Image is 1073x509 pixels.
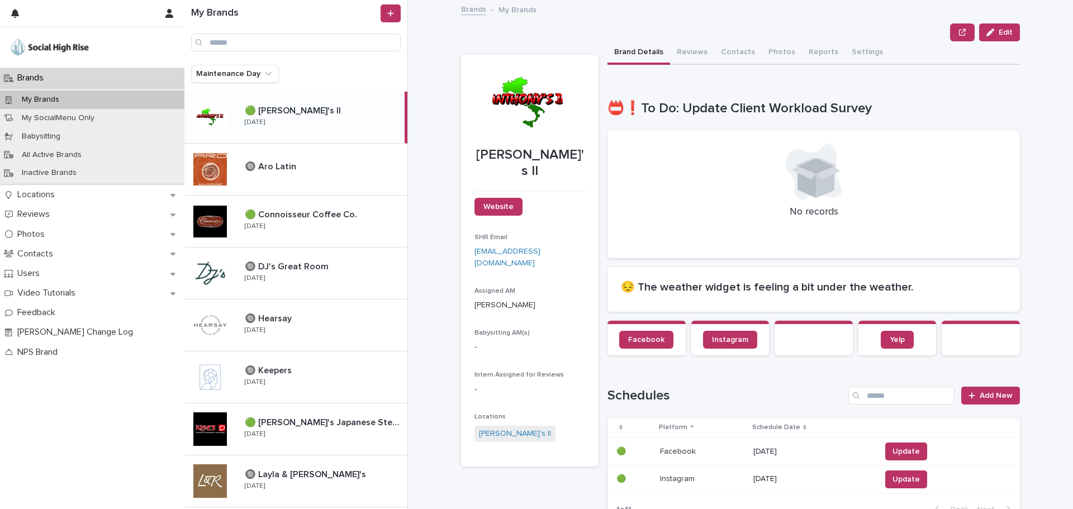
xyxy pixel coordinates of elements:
[245,259,331,272] p: 🔘 DJ's Great Room
[753,447,872,456] p: [DATE]
[13,307,64,318] p: Feedback
[13,189,64,200] p: Locations
[621,280,1006,294] h2: 😔 The weather widget is feeling a bit under the weather.
[184,144,407,196] a: 🔘 Aro Latin🔘 Aro Latin
[191,7,378,20] h1: My Brands
[802,41,845,65] button: Reports
[474,341,585,353] p: -
[999,28,1013,36] span: Edit
[13,229,54,240] p: Photos
[498,3,536,15] p: My Brands
[474,299,585,311] p: [PERSON_NAME]
[619,331,673,349] a: Facebook
[881,331,914,349] a: Yelp
[979,23,1020,41] button: Edit
[184,403,407,455] a: 🟢 [PERSON_NAME]'s Japanese Steak House and Sushi Bar🟢 [PERSON_NAME]'s Japanese Steak House and Su...
[659,421,687,434] p: Platform
[13,132,69,141] p: Babysitting
[474,384,585,396] div: -
[885,470,927,488] button: Update
[961,387,1020,405] a: Add New
[13,168,86,178] p: Inactive Brands
[621,206,1006,218] p: No records
[607,41,670,65] button: Brand Details
[660,472,697,484] p: Instagram
[13,209,59,220] p: Reviews
[245,311,294,324] p: 🔘 Hearsay
[245,103,343,116] p: 🟢 [PERSON_NAME]'s II
[245,118,265,126] p: [DATE]
[607,388,844,404] h1: Schedules
[616,472,628,484] p: 🟢
[9,36,91,59] img: o5DnuTxEQV6sW9jFYBBf
[752,421,800,434] p: Schedule Date
[845,41,890,65] button: Settings
[607,465,1020,493] tr: 🟢🟢 InstagramInstagram [DATE]Update
[245,222,265,230] p: [DATE]
[885,443,927,460] button: Update
[13,95,68,104] p: My Brands
[479,428,551,440] a: [PERSON_NAME]'s II
[714,41,762,65] button: Contacts
[753,474,872,484] p: [DATE]
[607,437,1020,465] tr: 🟢🟢 FacebookFacebook [DATE]Update
[703,331,757,349] a: Instagram
[245,430,265,438] p: [DATE]
[245,467,368,480] p: 🔘 Layla & [PERSON_NAME]'s
[245,207,359,220] p: 🟢 Connoisseur Coffee Co.
[670,41,714,65] button: Reviews
[892,474,920,485] span: Update
[848,387,955,405] input: Search
[474,198,523,216] a: Website
[461,2,486,15] a: Brands
[660,445,698,456] p: Facebook
[474,147,585,179] p: [PERSON_NAME]'s II
[245,363,294,376] p: 🔘 Keepers
[712,336,748,344] span: Instagram
[184,92,407,144] a: 🟢 [PERSON_NAME]'s II🟢 [PERSON_NAME]'s II [DATE]
[474,413,506,420] span: Locations
[245,378,265,386] p: [DATE]
[474,288,515,294] span: Assigned AM
[184,455,407,507] a: 🔘 Layla & [PERSON_NAME]'s🔘 Layla & [PERSON_NAME]'s [DATE]
[13,347,67,358] p: NPS Brand
[13,268,49,279] p: Users
[474,330,530,336] span: Babysitting AM(s)
[616,445,628,456] p: 🟢
[628,336,664,344] span: Facebook
[245,415,405,428] p: 🟢 Kobe's Japanese Steak House and Sushi Bar
[13,113,103,123] p: My SocialMenu Only
[13,327,142,337] p: [PERSON_NAME] Change Log
[13,249,62,259] p: Contacts
[607,101,1020,117] h1: 📛❗To Do: Update Client Workload Survey
[245,159,298,172] p: 🔘 Aro Latin
[980,392,1013,399] span: Add New
[184,351,407,403] a: 🔘 Keepers🔘 Keepers [DATE]
[483,203,514,211] span: Website
[474,372,564,378] span: Intern Assigned for Reviews
[184,299,407,351] a: 🔘 Hearsay🔘 Hearsay [DATE]
[184,248,407,299] a: 🔘 DJ's Great Room🔘 DJ's Great Room [DATE]
[762,41,802,65] button: Photos
[474,248,540,267] a: [EMAIL_ADDRESS][DOMAIN_NAME]
[191,65,279,83] button: Maintenance Day
[892,446,920,457] span: Update
[245,482,265,490] p: [DATE]
[890,336,905,344] span: Yelp
[245,274,265,282] p: [DATE]
[191,34,401,51] input: Search
[184,196,407,248] a: 🟢 Connoisseur Coffee Co.🟢 Connoisseur Coffee Co. [DATE]
[474,234,507,241] span: SHR Email
[13,73,53,83] p: Brands
[13,150,91,160] p: All Active Brands
[245,326,265,334] p: [DATE]
[13,288,84,298] p: Video Tutorials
